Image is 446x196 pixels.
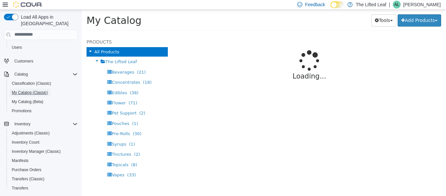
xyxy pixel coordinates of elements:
span: Edibles [30,80,45,85]
span: Manifests [12,158,28,163]
span: Catalog [12,70,78,78]
span: (21) [56,60,64,65]
h5: Products [5,28,86,36]
a: Transfers [9,184,31,192]
img: Cova [13,1,42,8]
a: Manifests [9,157,31,165]
span: Purchase Orders [9,166,78,174]
button: Promotions [7,106,80,116]
span: Classification (Classic) [12,81,51,86]
button: Inventory Manager (Classic) [7,147,80,156]
span: (2) [58,101,64,106]
a: Inventory Manager (Classic) [9,148,63,155]
input: Dark Mode [330,1,344,8]
span: Inventory [12,120,78,128]
button: Customers [1,56,80,65]
span: Users [9,44,78,51]
button: Inventory [1,119,80,129]
p: | [389,1,390,9]
span: (30) [51,121,60,126]
span: Manifests [9,157,78,165]
span: My Catalog (Beta) [9,98,78,106]
span: Promotions [9,107,78,115]
span: My Catalog [5,5,60,16]
span: Classification (Classic) [9,80,78,87]
button: Transfers [7,184,80,193]
span: Topicals [30,152,47,157]
span: Pet Support [30,101,55,106]
span: Adjustments (Classic) [12,131,50,136]
button: My Catalog (Beta) [7,97,80,106]
button: Add Products [316,5,359,17]
span: Transfers [12,186,28,191]
span: Promotions [12,108,32,114]
span: Adjustments (Classic) [9,129,78,137]
span: Users [12,45,22,50]
span: (18) [61,70,70,75]
span: Load All Apps in [GEOGRAPHIC_DATA] [18,14,78,27]
span: Tinctures [30,142,50,147]
a: My Catalog (Classic) [9,89,51,97]
span: My Catalog (Classic) [9,89,78,97]
span: AL [394,1,399,9]
button: Users [7,43,80,52]
span: Beverages [30,60,53,65]
span: (8) [50,152,56,157]
span: Syrups [30,132,45,137]
span: Catalog [14,72,28,77]
span: (38) [48,80,57,85]
a: Purchase Orders [9,166,44,174]
button: Purchase Orders [7,165,80,174]
a: Inventory Count [9,138,42,146]
span: Customers [12,57,78,65]
span: Customers [14,59,33,64]
span: Pouches [30,111,48,116]
span: Transfers (Classic) [9,175,78,183]
button: Transfers (Classic) [7,174,80,184]
a: Classification (Classic) [9,80,54,87]
p: [PERSON_NAME] [403,1,441,9]
span: Pre-Rolls [30,121,48,126]
span: (2) [52,142,58,147]
button: Catalog [12,70,30,78]
a: Adjustments (Classic) [9,129,52,137]
span: Inventory Manager (Classic) [9,148,78,155]
span: (33) [46,163,55,168]
span: Transfers [9,184,78,192]
span: (1) [47,132,53,137]
span: Inventory Count [12,140,40,145]
p: The Lifted Leaf [356,1,386,9]
span: All Products [13,40,38,45]
span: Feedback [305,1,325,8]
span: Inventory Count [9,138,78,146]
span: Inventory [14,121,30,127]
div: Anna Lutz [393,1,401,9]
span: Purchase Orders [12,167,41,172]
span: Vapes [30,163,43,168]
p: Loading... [116,62,340,72]
button: Tools [290,5,315,17]
a: Users [9,44,24,51]
span: Inventory Manager (Classic) [12,149,61,154]
a: Promotions [9,107,34,115]
span: Transfers (Classic) [12,176,44,182]
span: (71) [47,91,56,96]
button: Inventory [12,120,33,128]
span: My Catalog (Classic) [12,90,48,95]
span: The Lifted Leaf [24,49,56,54]
button: Adjustments (Classic) [7,129,80,138]
button: Manifests [7,156,80,165]
span: (1) [50,111,56,116]
button: Inventory Count [7,138,80,147]
a: Transfers (Classic) [9,175,47,183]
a: Customers [12,57,36,65]
button: My Catalog (Classic) [7,88,80,97]
span: My Catalog (Beta) [12,99,43,104]
button: Catalog [1,70,80,79]
button: Classification (Classic) [7,79,80,88]
span: Flower [30,91,44,96]
a: My Catalog (Beta) [9,98,46,106]
span: Concentrates [30,70,58,75]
